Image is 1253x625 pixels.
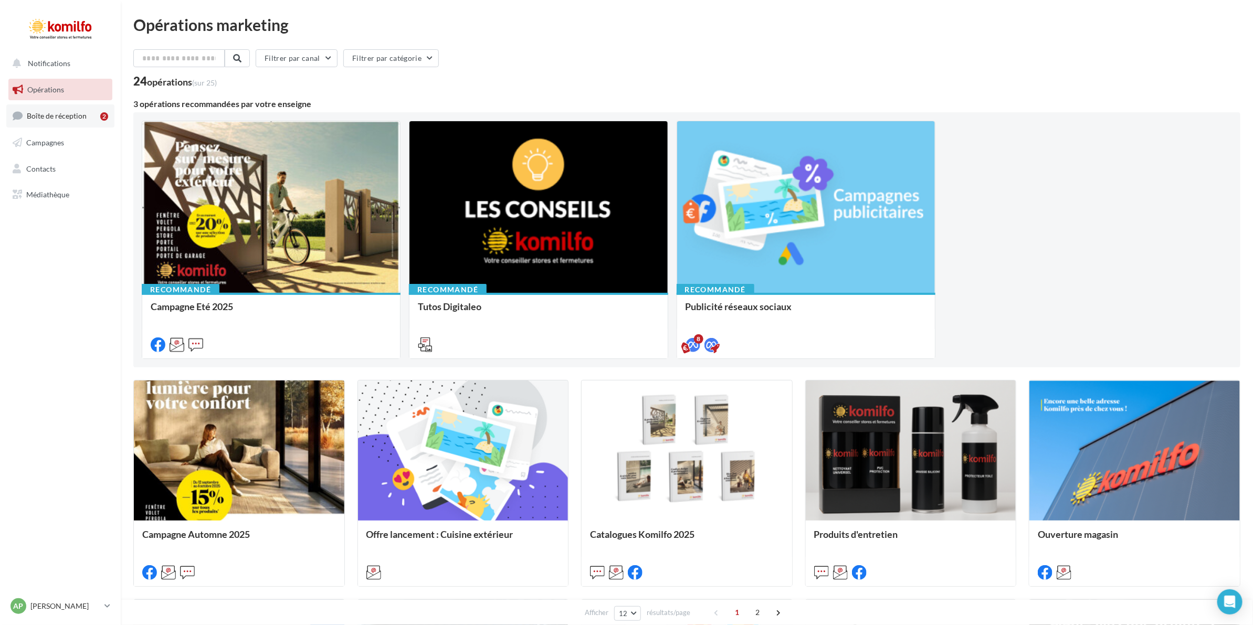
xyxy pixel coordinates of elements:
button: 12 [614,606,641,621]
button: Filtrer par catégorie [343,49,439,67]
button: Notifications [6,52,110,75]
div: 2 [100,112,108,121]
span: 1 [729,604,746,621]
a: Boîte de réception2 [6,104,114,127]
div: Offre lancement : Cuisine extérieur [366,529,560,550]
span: Opérations [27,85,64,94]
div: Campagne Eté 2025 [151,301,392,322]
a: Contacts [6,158,114,180]
div: Recommandé [677,284,754,295]
div: Ouverture magasin [1038,529,1231,550]
div: Produits d'entretien [814,529,1008,550]
a: Campagnes [6,132,114,154]
span: Boîte de réception [27,111,87,120]
a: AP [PERSON_NAME] [8,596,112,616]
span: Afficher [585,608,608,618]
span: AP [14,601,24,611]
span: (sur 25) [192,78,217,87]
div: Tutos Digitaleo [418,301,659,322]
div: opérations [147,77,217,87]
span: résultats/page [647,608,690,618]
div: 3 opérations recommandées par votre enseigne [133,100,1240,108]
span: Médiathèque [26,190,69,199]
div: Open Intercom Messenger [1217,589,1243,615]
a: Opérations [6,79,114,101]
a: Médiathèque [6,184,114,206]
span: 12 [619,609,628,618]
span: Contacts [26,164,56,173]
button: Filtrer par canal [256,49,338,67]
span: Campagnes [26,138,64,147]
div: Recommandé [142,284,219,295]
div: Recommandé [409,284,487,295]
div: Publicité réseaux sociaux [686,301,926,322]
div: Campagne Automne 2025 [142,529,336,550]
p: [PERSON_NAME] [30,601,100,611]
span: Notifications [28,59,70,68]
div: 8 [694,334,703,344]
span: 2 [750,604,766,621]
div: Catalogues Komilfo 2025 [590,529,784,550]
div: Opérations marketing [133,17,1240,33]
div: 24 [133,76,217,87]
